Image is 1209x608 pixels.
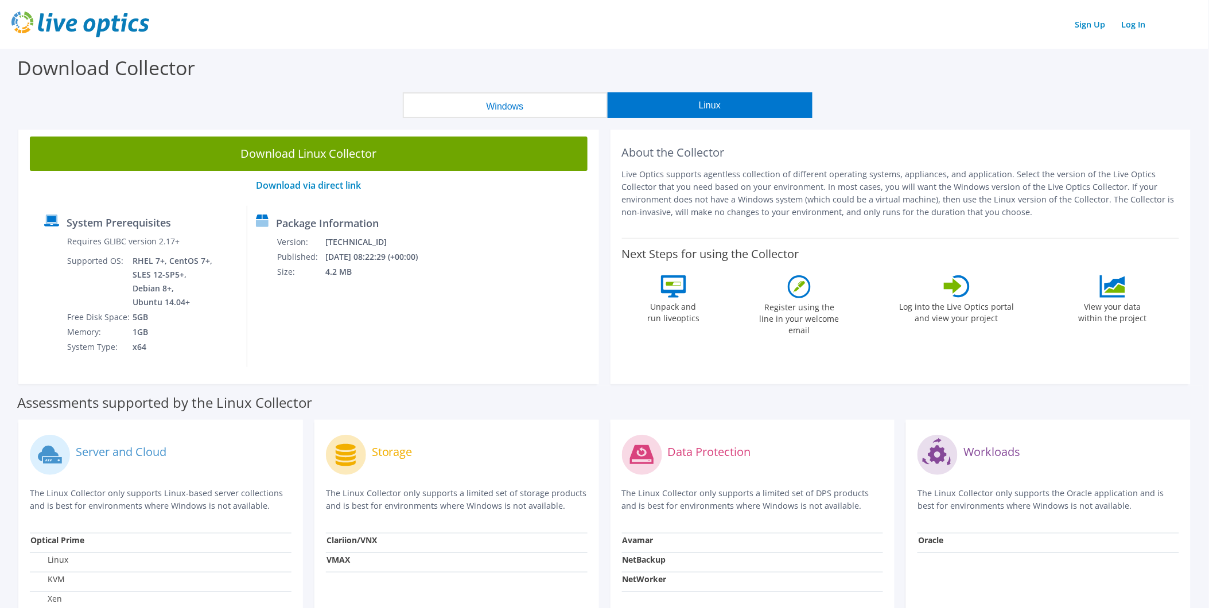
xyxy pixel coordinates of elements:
label: Requires GLIBC version 2.17+ [67,236,180,247]
label: System Prerequisites [67,217,171,228]
strong: VMAX [326,554,350,565]
button: Windows [403,92,608,118]
p: The Linux Collector only supports Linux-based server collections and is best for environments whe... [30,487,291,512]
td: System Type: [67,340,132,354]
td: 5GB [132,310,215,325]
label: Register using the line in your welcome email [756,298,842,336]
p: The Linux Collector only supports a limited set of DPS products and is best for environments wher... [622,487,884,512]
strong: Optical Prime [30,535,84,545]
strong: NetBackup [623,554,666,565]
a: Download Linux Collector [30,137,588,171]
img: live_optics_svg.svg [11,11,149,37]
label: Next Steps for using the Collector [622,247,799,261]
td: Size: [277,264,325,279]
p: The Linux Collector only supports the Oracle application and is best for environments where Windo... [918,487,1179,512]
label: Log into the Live Optics portal and view your project [899,298,1014,324]
td: Memory: [67,325,132,340]
td: Version: [277,235,325,250]
label: Package Information [276,217,379,229]
button: Linux [608,92,813,118]
strong: NetWorker [623,574,667,584]
label: KVM [30,574,65,585]
label: Assessments supported by the Linux Collector [17,397,312,408]
p: The Linux Collector only supports a limited set of storage products and is best for environments ... [326,487,588,512]
p: Live Optics supports agentless collection of different operating systems, appliances, and applica... [622,168,1180,219]
label: Storage [372,446,413,458]
td: x64 [132,340,215,354]
label: Xen [30,593,62,605]
strong: Oracle [918,535,943,545]
label: View your data within the project [1071,298,1154,324]
td: 1GB [132,325,215,340]
td: Supported OS: [67,254,132,310]
a: Download via direct link [256,179,361,192]
td: [TECHNICAL_ID] [325,235,433,250]
label: Workloads [963,446,1020,458]
label: Linux [30,554,68,566]
h2: About the Collector [622,146,1180,159]
td: Published: [277,250,325,264]
td: 4.2 MB [325,264,433,279]
strong: Avamar [623,535,654,545]
a: Sign Up [1070,16,1111,33]
label: Data Protection [668,446,751,458]
label: Server and Cloud [76,446,166,458]
td: Free Disk Space: [67,310,132,325]
label: Download Collector [17,54,195,81]
strong: Clariion/VNX [326,535,377,545]
a: Log In [1116,16,1152,33]
label: Unpack and run liveoptics [647,298,700,324]
td: RHEL 7+, CentOS 7+, SLES 12-SP5+, Debian 8+, Ubuntu 14.04+ [132,254,215,310]
td: [DATE] 08:22:29 (+00:00) [325,250,433,264]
